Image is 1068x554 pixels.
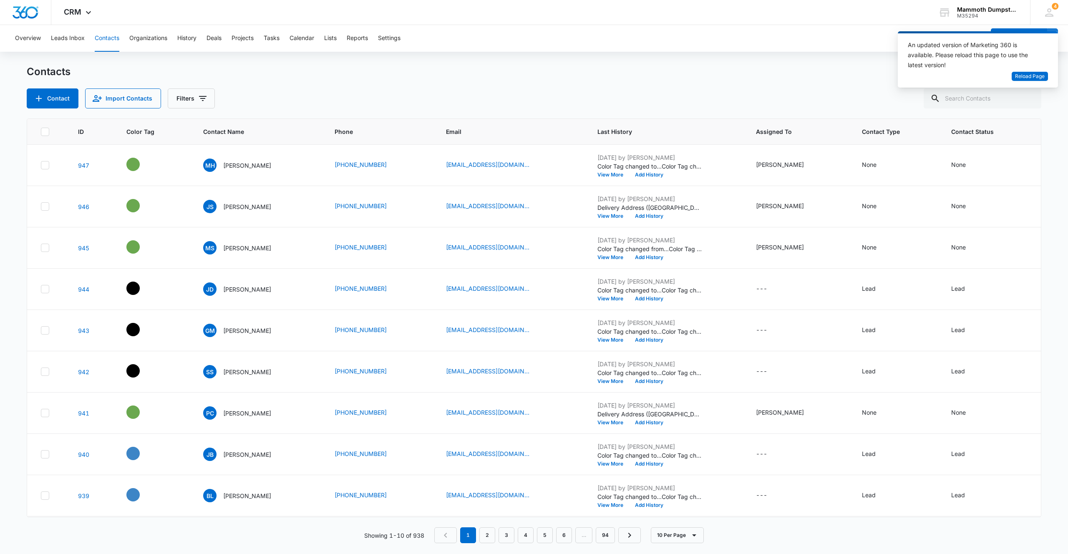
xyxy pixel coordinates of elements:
[335,367,402,377] div: Phone - (209) 704-1023 - Select to Edit Field
[951,127,1015,136] span: Contact Status
[434,527,641,543] nav: Pagination
[951,243,966,252] div: None
[232,25,254,52] button: Projects
[78,451,89,458] a: Navigate to contact details page for Jacob Brown
[756,408,819,418] div: Assigned To - Bryan McCartney - Select to Edit Field
[446,367,544,377] div: Email - seanshearer@ymail.com - Select to Edit Field
[756,201,819,212] div: Assigned To - Bryan McCartney - Select to Edit Field
[597,296,629,301] button: View More
[78,410,89,417] a: Navigate to contact details page for Penny Carlevato
[756,367,782,377] div: Assigned To - - Select to Edit Field
[862,408,892,418] div: Contact Type - None - Select to Edit Field
[335,160,402,170] div: Phone - (605) 391-4782 - Select to Edit Field
[597,420,629,425] button: View More
[756,243,804,252] div: [PERSON_NAME]
[629,296,669,301] button: Add History
[862,243,877,252] div: None
[597,360,702,368] p: [DATE] by [PERSON_NAME]
[756,127,830,136] span: Assigned To
[618,527,641,543] a: Next Page
[27,88,78,108] button: Add Contact
[1015,73,1045,81] span: Reload Page
[126,199,155,212] div: - - Select to Edit Field
[862,284,891,294] div: Contact Type - Lead - Select to Edit Field
[64,8,81,16] span: CRM
[756,449,767,459] div: ---
[378,25,400,52] button: Settings
[951,325,965,334] div: Lead
[597,492,702,501] p: Color Tag changed to ... Color Tag changed to rgb(61, 133, 198).
[203,448,286,461] div: Contact Name - Jacob Brown - Select to Edit Field
[223,202,271,211] p: [PERSON_NAME]
[203,365,286,378] div: Contact Name - Sean Shearer - Select to Edit Field
[862,201,877,210] div: None
[951,284,980,294] div: Contact Status - Lead - Select to Edit Field
[1052,3,1058,10] span: 4
[537,527,553,543] a: Page 5
[129,25,167,52] button: Organizations
[756,160,819,170] div: Assigned To - Bryan McCartney - Select to Edit Field
[756,449,782,459] div: Assigned To - - Select to Edit Field
[446,491,544,501] div: Email - abritney78@gmail.com - Select to Edit Field
[446,201,529,210] a: [EMAIL_ADDRESS][DOMAIN_NAME]
[924,88,1041,108] input: Search Contacts
[446,491,529,499] a: [EMAIL_ADDRESS][DOMAIN_NAME]
[597,162,702,171] p: Color Tag changed to ... Color Tag changed to rgb(106, 168, 79).
[597,401,702,410] p: [DATE] by [PERSON_NAME]
[597,368,702,377] p: Color Tag changed to ... Color Tag changed to rgb(0, 0, 0).
[364,531,424,540] p: Showing 1-10 of 938
[15,25,41,52] button: Overview
[951,284,965,293] div: Lead
[78,162,89,169] a: Navigate to contact details page for Mary Heavlin
[207,25,222,52] button: Deals
[951,160,966,169] div: None
[126,488,155,501] div: - - Select to Edit Field
[203,159,217,172] span: MH
[862,160,877,169] div: None
[126,282,155,295] div: - - Select to Edit Field
[78,368,89,375] a: Navigate to contact details page for Sean Shearer
[629,420,669,425] button: Add History
[951,491,980,501] div: Contact Status - Lead - Select to Edit Field
[651,527,704,543] button: 10 Per Page
[756,325,767,335] div: ---
[335,201,387,210] a: [PHONE_NUMBER]
[223,409,271,418] p: [PERSON_NAME]
[597,483,702,492] p: [DATE] by [PERSON_NAME]
[629,214,669,219] button: Add History
[756,408,804,417] div: [PERSON_NAME]
[951,449,980,459] div: Contact Status - Lead - Select to Edit Field
[756,325,782,335] div: Assigned To - - Select to Edit Field
[862,243,892,253] div: Contact Type - None - Select to Edit Field
[223,450,271,459] p: [PERSON_NAME]
[78,127,94,136] span: ID
[951,201,981,212] div: Contact Status - None - Select to Edit Field
[460,527,476,543] em: 1
[335,367,387,375] a: [PHONE_NUMBER]
[957,13,1018,19] div: account id
[203,159,286,172] div: Contact Name - Mary Heavlin - Select to Edit Field
[203,127,302,136] span: Contact Name
[335,201,402,212] div: Phone - (605) 430-7631 - Select to Edit Field
[446,284,529,293] a: [EMAIL_ADDRESS][DOMAIN_NAME]
[756,243,819,253] div: Assigned To - Bryan McCartney - Select to Edit Field
[862,449,876,458] div: Lead
[335,160,387,169] a: [PHONE_NUMBER]
[597,461,629,466] button: View More
[335,325,387,334] a: [PHONE_NUMBER]
[203,241,217,254] span: MS
[951,325,980,335] div: Contact Status - Lead - Select to Edit Field
[597,327,702,336] p: Color Tag changed to ... Color Tag changed to rgb(0, 0, 0).
[264,25,280,52] button: Tasks
[290,25,314,52] button: Calendar
[223,285,271,294] p: [PERSON_NAME]
[862,325,891,335] div: Contact Type - Lead - Select to Edit Field
[596,527,615,543] a: Page 94
[223,244,271,252] p: [PERSON_NAME]
[862,325,876,334] div: Lead
[203,365,217,378] span: SS
[446,243,544,253] div: Email - mstanford@wyomingbuildingsupply.com - Select to Edit Field
[335,243,402,253] div: Phone - (605) 430-3166 - Select to Edit Field
[446,408,529,417] a: [EMAIL_ADDRESS][DOMAIN_NAME]
[203,324,286,337] div: Contact Name - Greg Moss - Select to Edit Field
